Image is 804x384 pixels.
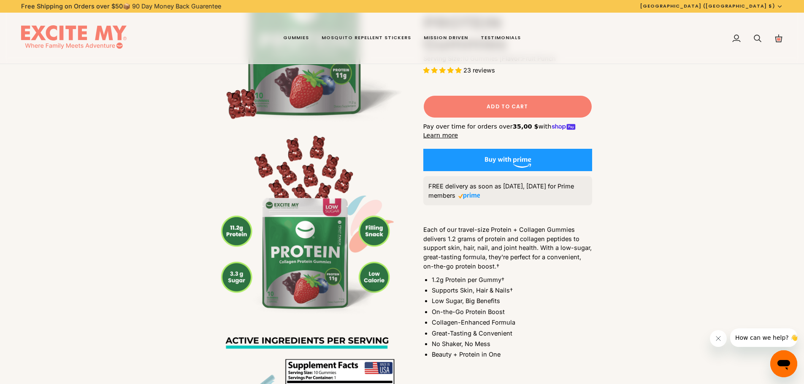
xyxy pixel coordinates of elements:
a: Testimonials [474,13,527,64]
a: Gummies [277,13,315,64]
button: [GEOGRAPHIC_DATA] ([GEOGRAPHIC_DATA] $) [634,3,789,10]
span: Mission Driven [424,35,468,41]
li: Beauty + Protein in One [432,350,592,359]
button: Add to Cart [423,95,592,118]
span: Mosquito Repellent Stickers [322,35,411,41]
li: Supports Skin, Hair & Nails† [432,286,592,295]
li: Low Sugar, Big Benefits [432,296,592,306]
iframe: Mensaje de la compañía [730,328,797,347]
img: PROTEIN Gummies [212,136,402,325]
li: On-the-Go Protein Boost [432,307,592,317]
li: 1.2g Protein per Gummy† [432,275,592,285]
span: 4.96 stars [423,67,463,74]
p: 📦 90 Day Money Back Guarentee [21,2,221,11]
li: Great-Tasting & Convenient [432,328,592,338]
iframe: Cerrar mensaje [710,330,727,347]
iframe: Botón para iniciar la ventana de mensajería [770,350,797,377]
strong: Free Shipping on Orders over $50 [21,3,123,10]
li: Collagen-Enhanced Formula [432,318,592,327]
a: Mission Driven [417,13,474,64]
span: Each of our travel-size Protein + Collagen Gummies delivers 1.2 grams of protein and collagen pep... [423,226,592,270]
span: 23 reviews [463,67,495,74]
span: Add to Cart [487,103,528,110]
a: Mosquito Repellent Stickers [315,13,417,64]
img: EXCITE MY® [21,25,127,51]
span: Gummies [283,35,309,41]
span: How can we help? 👋 [5,6,68,13]
span: Testimonials [481,35,521,41]
li: No Shaker, No Mess [432,339,592,349]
